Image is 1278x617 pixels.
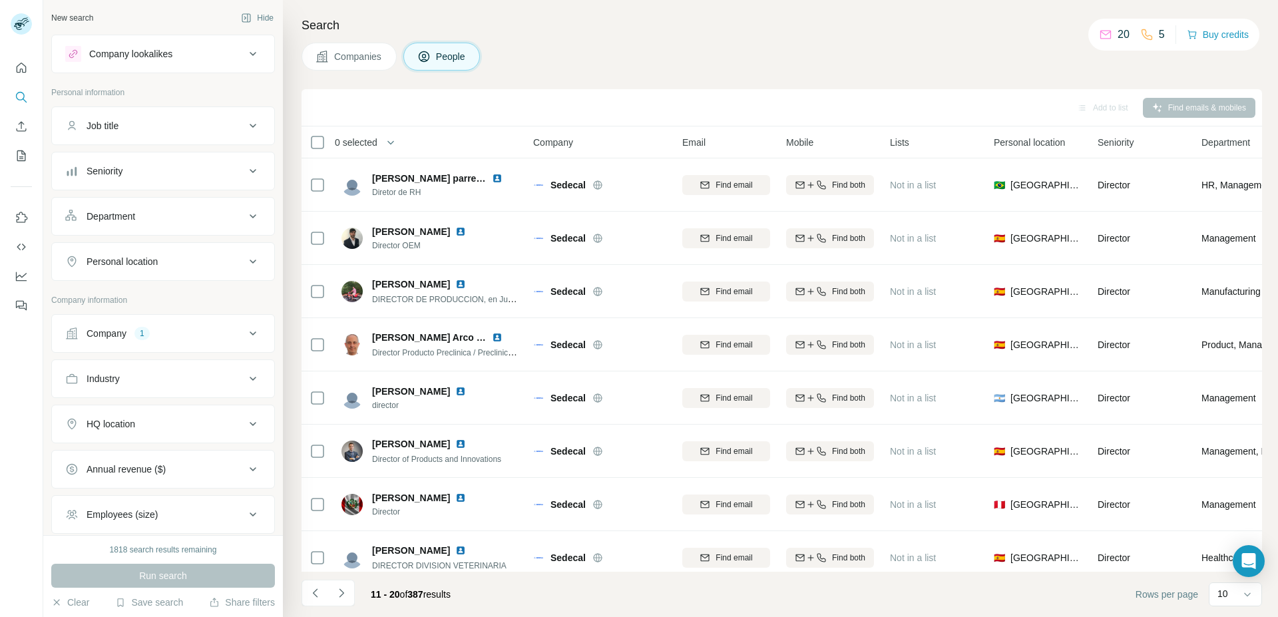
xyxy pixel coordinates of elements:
[1098,180,1130,190] span: Director
[533,552,544,563] img: Logo of Sedecal
[1118,27,1130,43] p: 20
[372,437,450,451] span: [PERSON_NAME]
[890,180,936,190] span: Not in a list
[994,391,1005,405] span: 🇦🇷
[550,338,586,351] span: Sedecal
[52,453,274,485] button: Annual revenue ($)
[1010,338,1082,351] span: [GEOGRAPHIC_DATA]
[716,339,752,351] span: Find email
[52,408,274,440] button: HQ location
[550,285,586,298] span: Sedecal
[371,589,451,600] span: results
[716,499,752,511] span: Find email
[786,388,874,408] button: Find both
[134,327,150,339] div: 1
[1098,136,1134,149] span: Seniority
[51,87,275,99] p: Personal information
[455,439,466,449] img: LinkedIn logo
[52,155,274,187] button: Seniority
[716,232,752,244] span: Find email
[1010,285,1082,298] span: [GEOGRAPHIC_DATA]
[994,551,1005,564] span: 🇪🇸
[455,545,466,556] img: LinkedIn logo
[302,580,328,606] button: Navigate to previous page
[341,494,363,515] img: Avatar
[371,589,400,600] span: 11 - 20
[550,551,586,564] span: Sedecal
[11,56,32,80] button: Quick start
[1098,233,1130,244] span: Director
[1201,232,1256,245] span: Management
[335,136,377,149] span: 0 selected
[372,294,562,304] span: DIRECTOR DE PRODUCCION, en Jubilacion Parcial
[533,136,573,149] span: Company
[550,232,586,245] span: Sedecal
[51,596,89,609] button: Clear
[682,136,706,149] span: Email
[533,393,544,403] img: Logo of Sedecal
[341,228,363,249] img: Avatar
[1010,391,1082,405] span: [GEOGRAPHIC_DATA]
[1159,27,1165,43] p: 5
[1098,393,1130,403] span: Director
[682,388,770,408] button: Find email
[832,552,865,564] span: Find both
[372,347,548,357] span: Director Producto Preclinica / Preclinical Manager
[682,228,770,248] button: Find email
[372,561,507,570] span: DIRECTOR DIVISION VETERINARIA
[1098,286,1130,297] span: Director
[682,175,770,195] button: Find email
[550,391,586,405] span: Sedecal
[1187,25,1249,44] button: Buy credits
[682,548,770,568] button: Find email
[533,286,544,297] img: Logo of Sedecal
[89,47,172,61] div: Company lookalikes
[786,175,874,195] button: Find both
[994,498,1005,511] span: 🇵🇪
[1136,588,1198,601] span: Rows per page
[492,173,503,184] img: LinkedIn logo
[87,417,135,431] div: HQ location
[994,285,1005,298] span: 🇪🇸
[407,589,423,600] span: 387
[52,317,274,349] button: Company1
[890,339,936,350] span: Not in a list
[682,335,770,355] button: Find email
[372,226,450,237] span: [PERSON_NAME]
[341,174,363,196] img: Avatar
[11,85,32,109] button: Search
[786,282,874,302] button: Find both
[110,544,217,556] div: 1818 search results remaining
[1010,498,1082,511] span: [GEOGRAPHIC_DATA]
[209,596,275,609] button: Share filters
[1098,446,1130,457] span: Director
[87,372,120,385] div: Industry
[1010,232,1082,245] span: [GEOGRAPHIC_DATA]
[372,491,450,505] span: [PERSON_NAME]
[786,548,874,568] button: Find both
[682,282,770,302] button: Find email
[52,200,274,232] button: Department
[372,385,450,398] span: [PERSON_NAME]
[1098,499,1130,510] span: Director
[786,441,874,461] button: Find both
[1201,178,1275,192] span: HR, Management
[786,136,813,149] span: Mobile
[341,441,363,462] img: Avatar
[1201,285,1261,298] span: Manufacturing
[832,392,865,404] span: Find both
[1010,178,1082,192] span: [GEOGRAPHIC_DATA]
[1010,445,1082,458] span: [GEOGRAPHIC_DATA]
[994,178,1005,192] span: 🇧🇷
[400,589,408,600] span: of
[87,255,158,268] div: Personal location
[87,164,122,178] div: Seniority
[994,232,1005,245] span: 🇪🇸
[455,386,466,397] img: LinkedIn logo
[52,499,274,530] button: Employees (size)
[341,281,363,302] img: Avatar
[832,499,865,511] span: Find both
[11,144,32,168] button: My lists
[328,580,355,606] button: Navigate to next page
[52,246,274,278] button: Personal location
